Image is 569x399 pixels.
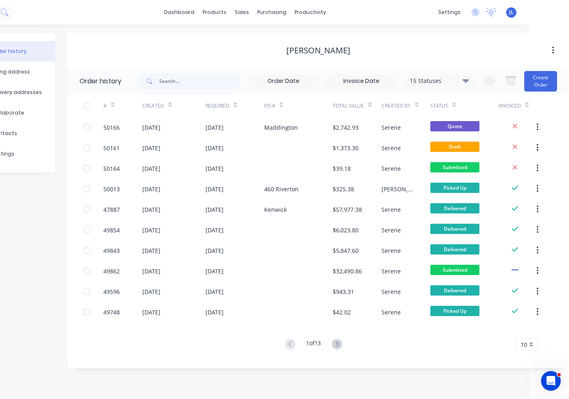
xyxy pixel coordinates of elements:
[206,144,224,152] div: [DATE]
[142,308,160,316] div: [DATE]
[264,205,287,214] div: Kenwick
[521,340,527,349] span: 10
[103,246,120,255] div: 49843
[142,267,160,275] div: [DATE]
[498,94,537,117] div: Invoiced
[142,185,160,193] div: [DATE]
[430,203,480,213] span: Delivered
[264,102,275,110] div: PO #
[430,121,480,131] span: Quote
[206,267,224,275] div: [DATE]
[103,226,120,234] div: 49854
[206,287,224,296] div: [DATE]
[103,308,120,316] div: 49748
[382,246,401,255] div: Serene
[333,205,362,214] div: $57,977.38
[382,123,401,132] div: Serene
[206,226,224,234] div: [DATE]
[430,265,480,275] span: Submitted
[142,94,206,117] div: Created
[430,244,480,255] span: Delivered
[430,306,480,316] span: Picked Up
[253,6,290,18] div: purchasing
[142,164,160,173] div: [DATE]
[509,9,514,16] span: JL
[327,75,396,87] input: Invoice Date
[430,183,480,193] span: Picked Up
[430,285,480,296] span: Delivered
[206,308,224,316] div: [DATE]
[382,144,401,152] div: Serene
[206,94,264,117] div: Required
[382,164,401,173] div: Serene
[103,164,120,173] div: 50164
[142,123,160,132] div: [DATE]
[430,94,499,117] div: Status
[206,246,224,255] div: [DATE]
[103,267,120,275] div: 49862
[142,287,160,296] div: [DATE]
[430,102,448,110] div: Status
[264,185,299,193] div: 460 Riverton
[80,76,121,86] div: Order history
[333,144,359,152] div: $1,373.30
[199,6,231,18] div: products
[430,162,480,172] span: Submitted
[382,94,430,117] div: Created By
[333,164,351,173] div: $39.18
[382,226,401,234] div: Serene
[142,102,164,110] div: Created
[382,185,414,193] div: [PERSON_NAME]
[103,94,142,117] div: #
[333,287,354,296] div: $943.31
[160,6,199,18] a: dashboard
[306,339,321,351] div: 1 of 13
[333,123,359,132] div: $2,742.93
[103,287,120,296] div: 49596
[142,205,160,214] div: [DATE]
[142,144,160,152] div: [DATE]
[382,102,411,110] div: Created By
[142,226,160,234] div: [DATE]
[231,6,253,18] div: sales
[333,267,362,275] div: $32,490.86
[206,123,224,132] div: [DATE]
[206,205,224,214] div: [DATE]
[264,123,298,132] div: Maddington
[142,246,160,255] div: [DATE]
[333,102,364,110] div: Total Value
[286,46,351,55] div: [PERSON_NAME]
[264,94,333,117] div: PO #
[498,102,521,110] div: Invoiced
[249,75,318,87] input: Order Date
[541,371,561,391] iframe: Intercom live chat
[206,164,224,173] div: [DATE]
[159,73,240,89] input: Search...
[103,123,120,132] div: 50166
[430,224,480,234] span: Delivered
[206,102,229,110] div: Required
[405,76,474,85] div: 15 Statuses
[382,287,401,296] div: Serene
[103,185,120,193] div: 50013
[103,102,107,110] div: #
[333,226,359,234] div: $6,023.80
[524,71,557,92] button: Create Order
[103,144,120,152] div: 50161
[333,94,382,117] div: Total Value
[434,6,465,18] div: settings
[382,308,401,316] div: Serene
[333,308,351,316] div: $42.02
[430,142,480,152] span: Draft
[382,205,401,214] div: Serene
[206,185,224,193] div: [DATE]
[103,205,120,214] div: 47887
[382,267,401,275] div: Serene
[333,185,354,193] div: $325.38
[333,246,359,255] div: $5,847.60
[290,6,330,18] div: productivity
